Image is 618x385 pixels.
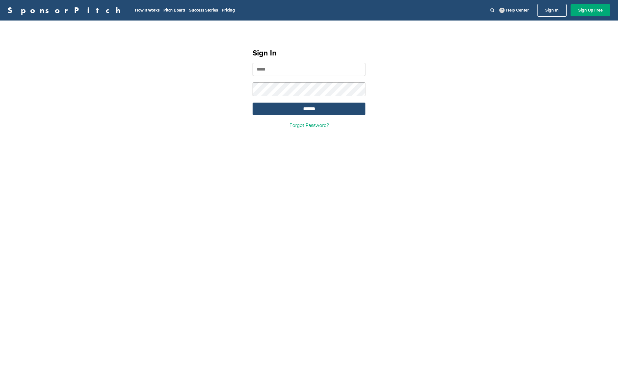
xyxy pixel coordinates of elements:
[222,8,235,13] a: Pricing
[253,47,365,59] h1: Sign In
[289,122,329,129] a: Forgot Password?
[537,4,567,17] a: Sign In
[135,8,160,13] a: How It Works
[8,6,125,14] a: SponsorPitch
[189,8,218,13] a: Success Stories
[571,4,610,16] a: Sign Up Free
[163,8,185,13] a: Pitch Board
[498,6,530,14] a: Help Center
